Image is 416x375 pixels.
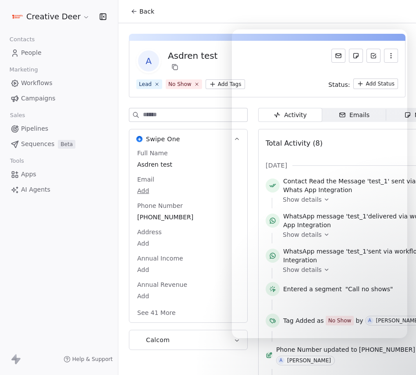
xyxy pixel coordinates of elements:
[7,167,111,182] a: Apps
[137,265,239,274] span: Add
[21,79,53,88] span: Workflows
[6,63,42,76] span: Marketing
[146,336,170,344] span: Calcom
[125,4,160,19] button: Back
[135,175,156,184] span: Email
[21,94,55,103] span: Campaigns
[6,109,29,122] span: Sales
[359,345,415,354] span: [PHONE_NUMBER]
[206,79,245,89] button: Add Tags
[135,254,185,263] span: Annual Income
[137,160,239,169] span: Asdren test
[137,292,239,300] span: Add
[137,239,239,248] span: Add
[135,228,164,236] span: Address
[7,76,111,90] a: Workflows
[136,337,142,343] img: Calcom
[64,356,113,363] a: Help & Support
[287,357,331,364] div: [PERSON_NAME]
[58,140,75,149] span: Beta
[139,80,152,88] div: Lead
[21,185,50,194] span: AI Agents
[11,9,92,24] button: Creative Deer
[129,129,247,149] button: Swipe OneSwipe One
[26,11,81,22] span: Creative Deer
[136,136,142,142] img: Swipe One
[139,7,154,16] span: Back
[7,91,111,106] a: Campaigns
[129,330,247,350] button: CalcomCalcom
[324,345,357,354] span: updated to
[135,201,185,210] span: Phone Number
[135,149,170,157] span: Full Name
[129,149,247,322] div: Swipe OneSwipe One
[21,124,48,133] span: Pipelines
[132,305,181,321] button: See 41 More
[21,170,36,179] span: Apps
[7,46,111,60] a: People
[7,137,111,151] a: SequencesBeta
[138,50,159,71] span: A
[21,48,42,57] span: People
[168,50,217,62] div: Asdren test
[280,357,283,364] div: A
[6,33,39,46] span: Contacts
[7,121,111,136] a: Pipelines
[276,345,322,354] span: Phone Number
[6,154,28,168] span: Tools
[21,139,54,149] span: Sequences
[135,280,189,289] span: Annual Revenue
[137,186,239,195] span: Add
[168,80,192,88] div: No Show
[232,29,407,338] iframe: Intercom live chat
[7,182,111,197] a: AI Agents
[146,135,180,143] span: Swipe One
[137,213,239,221] span: [PHONE_NUMBER]
[386,345,407,366] iframe: Intercom live chat
[72,356,113,363] span: Help & Support
[12,11,23,22] img: Logo%20CD1.pdf%20(1).png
